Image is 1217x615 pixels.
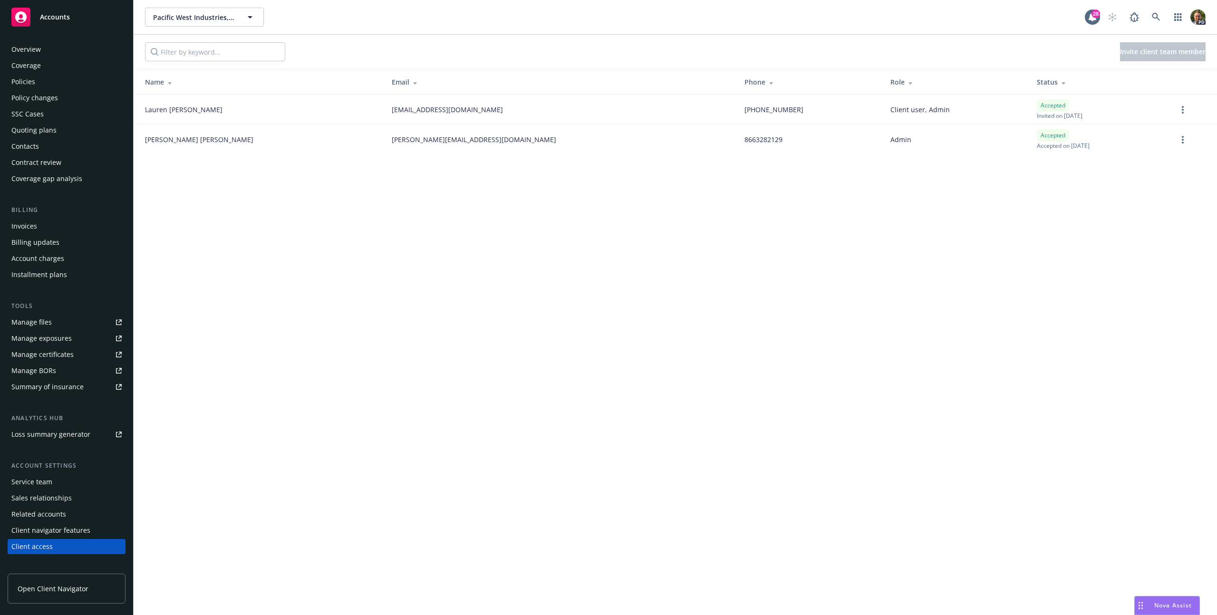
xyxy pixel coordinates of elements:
[145,77,377,87] div: Name
[11,523,90,538] div: Client navigator features
[11,106,44,122] div: SSC Cases
[11,490,72,506] div: Sales relationships
[1091,10,1100,18] div: 28
[1103,8,1122,27] a: Start snowing
[8,123,126,138] a: Quoting plans
[8,139,126,154] a: Contacts
[8,4,126,30] a: Accounts
[744,105,803,115] span: [PHONE_NUMBER]
[1037,112,1082,120] span: Invited on [DATE]
[8,507,126,522] a: Related accounts
[8,413,126,423] div: Analytics hub
[8,42,126,57] a: Overview
[744,77,875,87] div: Phone
[11,251,64,266] div: Account charges
[8,155,126,170] a: Contract review
[11,267,67,282] div: Installment plans
[8,315,126,330] a: Manage files
[8,490,126,506] a: Sales relationships
[11,74,35,89] div: Policies
[11,90,58,106] div: Policy changes
[8,347,126,362] a: Manage certificates
[1190,10,1206,25] img: photo
[11,331,72,346] div: Manage exposures
[1041,101,1065,110] span: Accepted
[8,301,126,311] div: Tools
[11,427,90,442] div: Loss summary generator
[8,427,126,442] a: Loss summary generator
[1120,47,1206,56] span: Invite client team member
[392,77,730,87] div: Email
[11,139,39,154] div: Contacts
[8,106,126,122] a: SSC Cases
[8,474,126,490] a: Service team
[1147,8,1166,27] a: Search
[8,331,126,346] a: Manage exposures
[11,474,52,490] div: Service team
[8,539,126,554] a: Client access
[11,315,52,330] div: Manage files
[8,219,126,234] a: Invoices
[1037,77,1162,87] div: Status
[8,90,126,106] a: Policy changes
[8,379,126,394] a: Summary of insurance
[11,347,74,362] div: Manage certificates
[11,539,53,554] div: Client access
[392,135,556,144] span: [PERSON_NAME][EMAIL_ADDRESS][DOMAIN_NAME]
[11,235,59,250] div: Billing updates
[8,58,126,73] a: Coverage
[11,507,66,522] div: Related accounts
[11,379,84,394] div: Summary of insurance
[1041,131,1065,140] span: Accepted
[8,171,126,186] a: Coverage gap analysis
[890,77,1022,87] div: Role
[744,135,782,144] span: 8663282129
[11,171,82,186] div: Coverage gap analysis
[8,461,126,471] div: Account settings
[8,205,126,215] div: Billing
[145,8,264,27] button: Pacific West Industries, Inc.
[11,123,57,138] div: Quoting plans
[18,584,88,594] span: Open Client Navigator
[11,219,37,234] div: Invoices
[1037,142,1090,150] span: Accepted on [DATE]
[8,363,126,378] a: Manage BORs
[1177,134,1188,145] a: more
[1169,8,1188,27] a: Switch app
[8,251,126,266] a: Account charges
[11,155,61,170] div: Contract review
[890,135,911,144] span: Admin
[145,42,285,61] input: Filter by keyword...
[1120,42,1206,61] button: Invite client team member
[11,58,41,73] div: Coverage
[8,74,126,89] a: Policies
[890,105,950,115] span: Client user, Admin
[1125,8,1144,27] a: Report a Bug
[1154,601,1192,609] span: Nova Assist
[8,267,126,282] a: Installment plans
[153,12,235,22] span: Pacific West Industries, Inc.
[8,235,126,250] a: Billing updates
[1134,596,1200,615] button: Nova Assist
[1135,596,1147,615] div: Drag to move
[145,135,253,144] span: [PERSON_NAME] [PERSON_NAME]
[1177,104,1188,115] a: more
[8,523,126,538] a: Client navigator features
[11,42,41,57] div: Overview
[392,105,503,115] span: [EMAIL_ADDRESS][DOMAIN_NAME]
[11,363,56,378] div: Manage BORs
[145,105,222,115] span: Lauren [PERSON_NAME]
[40,13,70,21] span: Accounts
